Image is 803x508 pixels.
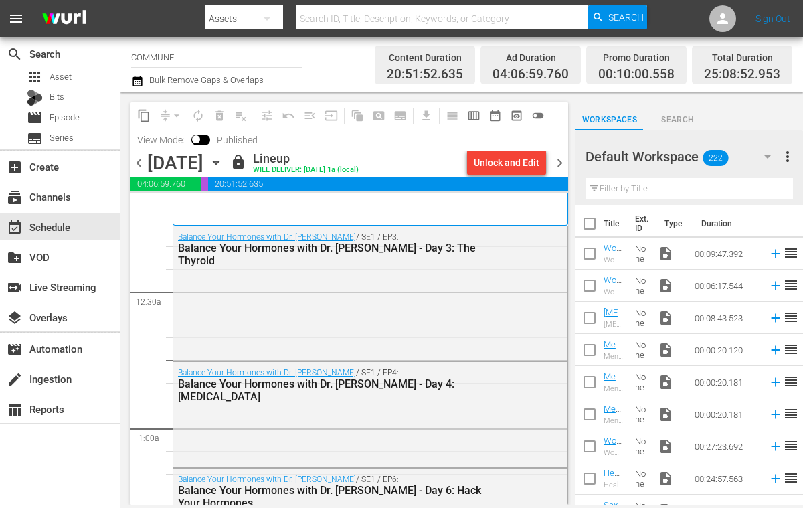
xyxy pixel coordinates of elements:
span: Search [608,5,644,29]
svg: Add to Schedule [768,471,783,486]
span: Overlays [7,310,23,326]
td: 00:09:47.392 [689,238,763,270]
span: toggle_off [531,109,545,122]
span: Copy Lineup [133,105,155,126]
td: 00:27:23.692 [689,430,763,462]
span: Create Series Block [389,105,411,126]
span: View Backup [506,105,527,126]
span: Bulk Remove Gaps & Overlaps [147,75,264,85]
div: Content Duration [387,48,463,67]
span: menu [8,11,24,27]
span: Workspaces [575,113,644,127]
div: Womens’ Moods and Hormones [604,256,624,264]
span: 25:08:52.953 [704,67,780,82]
span: more_vert [780,149,796,165]
span: Live Streaming [7,280,23,296]
td: 00:00:20.181 [689,398,763,430]
div: Unlock and Edit [474,151,539,175]
span: Refresh All Search Blocks [342,102,368,129]
a: Women and the Importance of Good Sleep [604,275,624,375]
span: Bits [50,90,64,104]
div: Balance Your Hormones with Dr. [PERSON_NAME] - Day 4: [MEDICAL_DATA] [178,377,495,403]
td: 00:24:57.563 [689,462,763,495]
span: View Mode: [130,135,191,145]
span: chevron_right [551,155,568,171]
span: reorder [783,341,799,357]
span: Search [7,46,23,62]
svg: Add to Schedule [768,246,783,261]
span: 222 [703,144,728,172]
span: Episode [27,110,43,126]
span: reorder [783,245,799,261]
span: Series [50,131,74,145]
div: / SE1 / EP4: [178,368,495,403]
td: 00:08:43.523 [689,302,763,334]
a: Balance Your Hormones with Dr. [PERSON_NAME] [178,232,356,242]
span: 24 hours Lineup View is OFF [527,105,549,126]
span: Video [658,246,674,262]
span: Video [658,374,674,390]
button: more_vert [780,141,796,173]
span: Schedule [7,220,23,236]
span: Download as CSV [411,102,437,129]
span: reorder [783,373,799,390]
div: Menopause Awareness Month Promo Option 1 [604,416,624,425]
svg: Add to Schedule [768,407,783,422]
td: None [630,430,652,462]
div: [DATE] [147,152,203,174]
span: Fill episodes with ad slates [299,105,321,126]
span: Customize Events [252,102,278,129]
svg: Add to Schedule [768,439,783,454]
span: reorder [783,470,799,486]
th: Ext. ID [627,205,656,242]
span: Video [658,342,674,358]
div: Ad Duration [493,48,569,67]
div: / SE1 / EP3: [178,232,495,267]
span: Revert to Primary Episode [278,105,299,126]
div: Menopause Awareness Month Promo Option 2 [604,384,624,393]
div: [MEDICAL_DATA] & Night Sweats [604,320,624,329]
span: Ingestion [7,371,23,388]
span: 20:51:52.635 [208,177,567,191]
div: Balance Your Hormones with Dr. [PERSON_NAME] - Day 3: The Thyroid [178,242,495,267]
td: 00:00:20.181 [689,366,763,398]
button: Unlock and Edit [467,151,546,175]
td: None [630,398,652,430]
div: Menopause Awareness Month Promo Option 3 [604,352,624,361]
span: 04:06:59.760 [130,177,201,191]
span: Published [210,135,264,145]
td: None [630,302,652,334]
a: Sign Out [755,13,790,24]
span: 04:06:59.760 [493,67,569,82]
a: Womens’ Moods and Hormones [604,243,622,333]
span: Channels [7,189,23,205]
td: None [630,238,652,270]
span: content_copy [137,109,151,122]
span: Series [27,131,43,147]
span: date_range_outlined [488,109,502,122]
span: 20:51:52.635 [387,67,463,82]
span: Month Calendar View [484,105,506,126]
a: Menopause Awareness Month Promo Option 3 [604,339,624,460]
span: reorder [783,406,799,422]
span: Loop Content [187,105,209,126]
div: WILL DELIVER: [DATE] 1a (local) [253,166,359,175]
div: Total Duration [704,48,780,67]
span: Episode [50,111,80,124]
span: Create [7,159,23,175]
a: [MEDICAL_DATA] & Night Sweats [604,307,624,377]
span: Automation [7,341,23,357]
span: chevron_left [130,155,147,171]
span: reorder [783,277,799,293]
span: Create Search Block [368,105,389,126]
span: Remove Gaps & Overlaps [155,105,187,126]
span: Day Calendar View [437,102,463,129]
img: ans4CAIJ8jUAAAAAAAAAAAAAAAAAAAAAAAAgQb4GAAAAAAAAAAAAAAAAAAAAAAAAJMjXAAAAAAAAAAAAAAAAAAAAAAAAgAT5G... [32,3,96,35]
span: calendar_view_week_outlined [467,109,480,122]
div: Default Workspace [586,138,784,175]
span: reorder [783,309,799,325]
span: 00:10:00.558 [598,67,675,82]
td: 00:06:17.544 [689,270,763,302]
span: Select an event to delete [209,105,230,126]
svg: Add to Schedule [768,278,783,293]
